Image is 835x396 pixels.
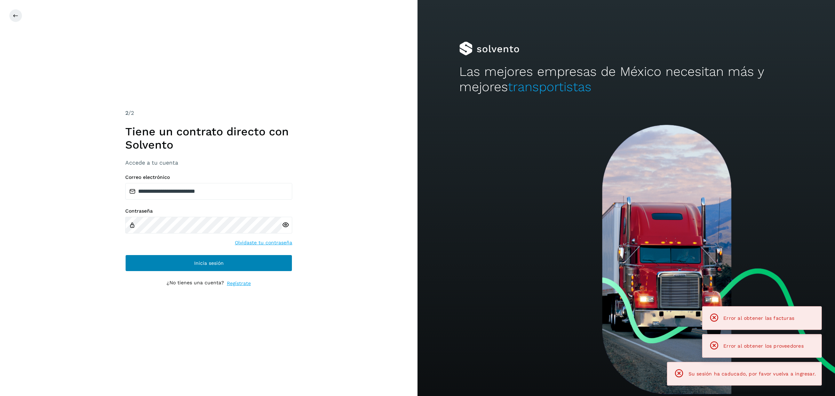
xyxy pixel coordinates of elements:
span: Inicia sesión [194,261,224,266]
span: Error al obtener los proveedores [723,343,804,349]
span: 2 [125,110,128,116]
div: /2 [125,109,292,117]
span: Su sesión ha caducado, por favor vuelva a ingresar. [689,371,816,377]
label: Contraseña [125,208,292,214]
span: Error al obtener las facturas [723,315,794,321]
h2: Las mejores empresas de México necesitan más y mejores [459,64,793,95]
p: ¿No tienes una cuenta? [167,280,224,287]
h1: Tiene un contrato directo con Solvento [125,125,292,152]
button: Inicia sesión [125,255,292,271]
a: Olvidaste tu contraseña [235,239,292,246]
span: transportistas [508,79,591,94]
label: Correo electrónico [125,174,292,180]
h3: Accede a tu cuenta [125,159,292,166]
a: Regístrate [227,280,251,287]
